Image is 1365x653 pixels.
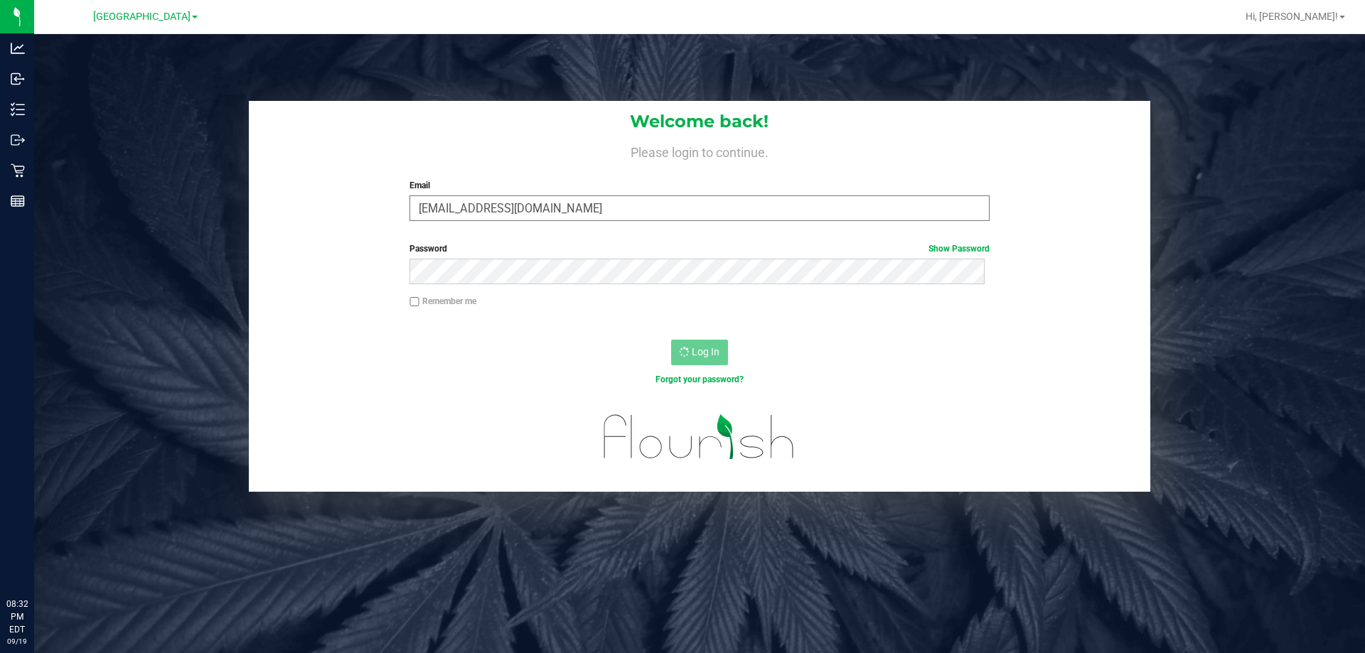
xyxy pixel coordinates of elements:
[11,194,25,208] inline-svg: Reports
[6,598,28,636] p: 08:32 PM EDT
[11,163,25,178] inline-svg: Retail
[11,102,25,117] inline-svg: Inventory
[249,112,1150,131] h1: Welcome back!
[1246,11,1338,22] span: Hi, [PERSON_NAME]!
[409,295,476,308] label: Remember me
[655,374,744,384] a: Forgot your password?
[409,297,419,307] input: Remember me
[409,179,989,192] label: Email
[93,11,191,23] span: [GEOGRAPHIC_DATA]
[928,244,990,254] a: Show Password
[11,133,25,147] inline-svg: Outbound
[11,72,25,86] inline-svg: Inbound
[587,401,812,473] img: flourish_logo.svg
[11,41,25,55] inline-svg: Analytics
[249,142,1150,159] h4: Please login to continue.
[671,340,728,365] button: Log In
[692,346,719,357] span: Log In
[409,244,447,254] span: Password
[6,636,28,647] p: 09/19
